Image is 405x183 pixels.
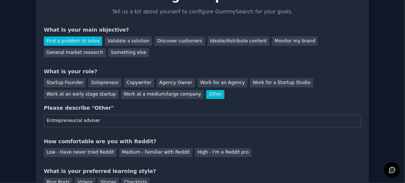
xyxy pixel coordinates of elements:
[198,78,247,87] div: Work for an Agency
[44,138,361,145] div: How comfortable are you with Reddit?
[105,36,152,46] div: Validate a solution
[124,78,154,87] div: Copywriter
[195,148,252,157] div: High - I'm a Reddit pro
[44,48,106,58] div: General market research
[206,90,224,99] div: Other
[250,78,313,87] div: Work for a Startup Studio
[155,36,205,46] div: Discover customers
[119,148,192,157] div: Medium - Familiar with Reddit
[109,8,296,16] p: Tell us a bit about yourself to configure GummySearch for your goals.
[208,36,269,46] div: Ideate/distribute content
[44,167,361,175] div: What is your preferred learning style?
[44,78,86,87] div: Startup Founder
[88,78,121,87] div: Solopreneur
[157,78,195,87] div: Agency Owner
[44,104,361,112] div: Please describe "Other"
[44,36,102,46] div: Find a problem to solve
[272,36,318,46] div: Monitor my brand
[44,115,361,127] input: Your role
[121,90,204,99] div: Work at a medium/large company
[108,48,149,58] div: Something else
[44,68,361,76] div: What is your role?
[44,26,361,34] div: What is your main objective?
[44,148,117,157] div: Low - Have never tried Reddit
[44,90,119,99] div: Work at an early stage startup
